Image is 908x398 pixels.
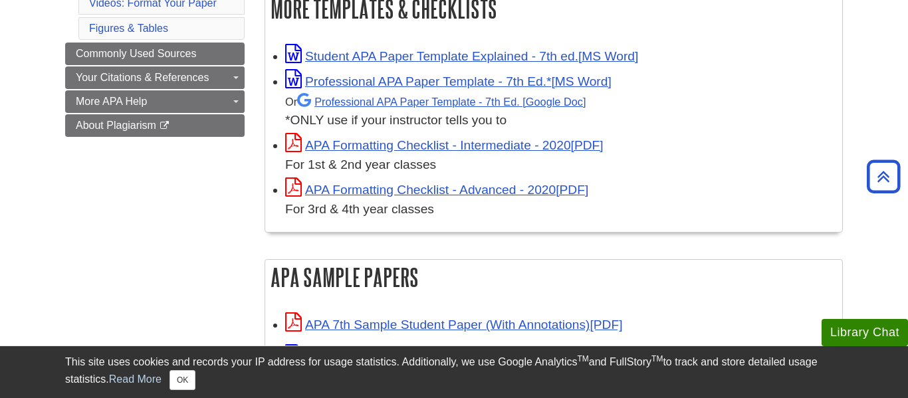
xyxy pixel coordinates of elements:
div: For 1st & 2nd year classes [285,155,836,175]
a: Figures & Tables [89,23,168,34]
a: Read More [109,373,162,385]
span: Your Citations & References [76,72,209,83]
span: More APA Help [76,96,147,107]
a: Link opens in new window [285,49,638,63]
button: Library Chat [822,319,908,346]
div: This site uses cookies and records your IP address for usage statistics. Additionally, we use Goo... [65,354,843,390]
div: For 3rd & 4th year classes [285,200,836,219]
a: About Plagiarism [65,114,245,137]
h2: APA Sample Papers [265,260,842,295]
small: Or [285,96,586,108]
sup: TM [651,354,663,363]
a: Commonly Used Sources [65,43,245,65]
i: This link opens in a new window [159,122,170,130]
sup: TM [577,354,588,363]
a: Link opens in new window [285,183,588,197]
div: *ONLY use if your instructor tells you to [285,92,836,131]
a: Professional APA Paper Template - 7th Ed. [297,96,586,108]
a: More APA Help [65,90,245,113]
a: Link opens in new window [285,318,622,332]
a: Your Citations & References [65,66,245,89]
a: Link opens in new window [285,74,612,88]
a: Link opens in new window [285,138,604,152]
a: Back to Top [862,167,905,185]
span: Commonly Used Sources [76,48,196,59]
span: About Plagiarism [76,120,156,131]
button: Close [170,370,195,390]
